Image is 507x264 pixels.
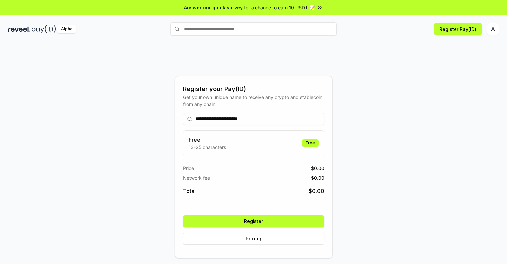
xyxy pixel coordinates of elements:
[183,215,324,227] button: Register
[183,233,324,245] button: Pricing
[434,23,482,35] button: Register Pay(ID)
[189,144,226,151] p: 13-25 characters
[311,174,324,181] span: $ 0.00
[184,4,243,11] span: Answer our quick survey
[32,25,56,33] img: pay_id
[183,174,210,181] span: Network fee
[183,187,196,195] span: Total
[57,25,76,33] div: Alpha
[309,187,324,195] span: $ 0.00
[189,136,226,144] h3: Free
[244,4,315,11] span: for a chance to earn 10 USDT 📝
[183,94,324,108] div: Get your own unique name to receive any crypto and stablecoin, from any chain
[302,139,319,147] div: Free
[183,84,324,94] div: Register your Pay(ID)
[183,165,194,172] span: Price
[8,25,30,33] img: reveel_dark
[311,165,324,172] span: $ 0.00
